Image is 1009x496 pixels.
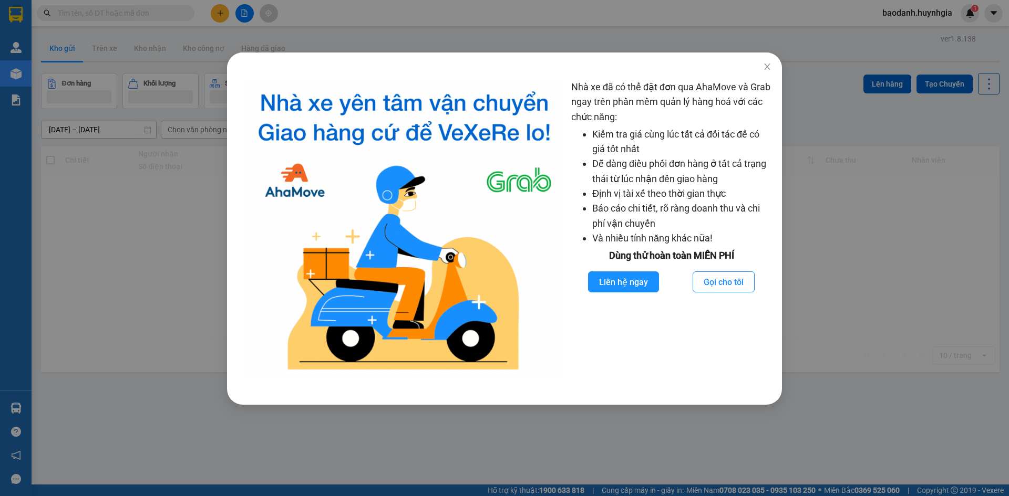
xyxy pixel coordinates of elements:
[588,271,659,292] button: Liên hệ ngay
[599,276,648,289] span: Liên hệ ngay
[592,201,771,231] li: Báo cáo chi tiết, rõ ràng doanh thu và chi phí vận chuyển
[753,52,782,82] button: Close
[592,127,771,157] li: Kiểm tra giá cùng lúc tất cả đối tác để có giá tốt nhất
[571,80,771,378] div: Nhà xe đã có thể đặt đơn qua AhaMove và Grab ngay trên phần mềm quản lý hàng hoá với các chức năng:
[704,276,744,289] span: Gọi cho tôi
[592,186,771,201] li: Định vị tài xế theo thời gian thực
[763,62,771,71] span: close
[246,80,563,378] img: logo
[592,156,771,186] li: Dễ dàng điều phối đơn hàng ở tất cả trạng thái từ lúc nhận đến giao hàng
[592,231,771,246] li: Và nhiều tính năng khác nữa!
[571,248,771,263] div: Dùng thử hoàn toàn MIỄN PHÍ
[693,271,755,292] button: Gọi cho tôi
